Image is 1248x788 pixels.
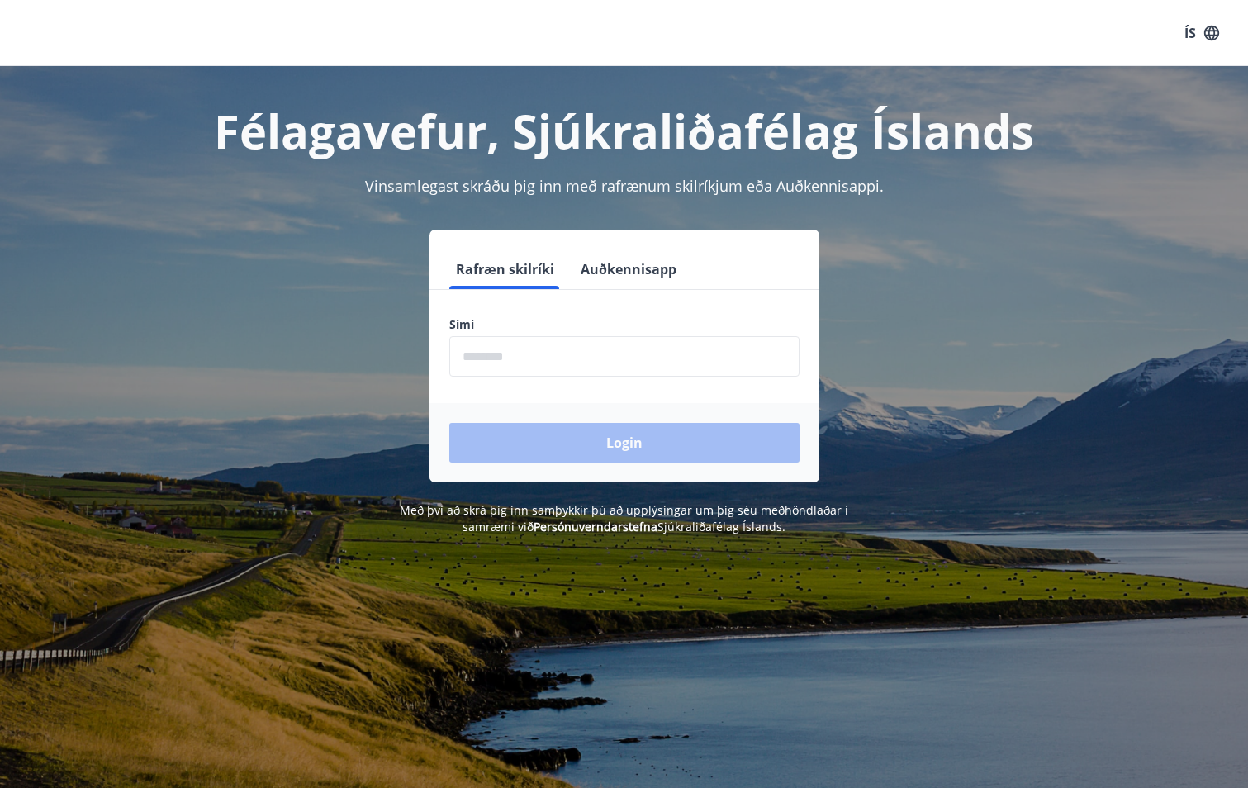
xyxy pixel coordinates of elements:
button: ÍS [1175,18,1228,48]
button: Auðkennisapp [574,249,683,289]
h1: Félagavefur, Sjúkraliðafélag Íslands [50,99,1199,162]
label: Sími [449,316,800,333]
button: Rafræn skilríki [449,249,561,289]
span: Vinsamlegast skráðu þig inn með rafrænum skilríkjum eða Auðkennisappi. [365,176,884,196]
span: Með því að skrá þig inn samþykkir þú að upplýsingar um þig séu meðhöndlaðar í samræmi við Sjúkral... [400,502,848,534]
a: Persónuverndarstefna [534,519,657,534]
